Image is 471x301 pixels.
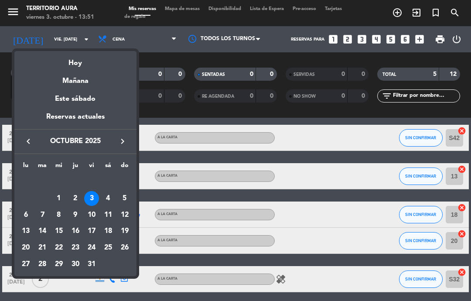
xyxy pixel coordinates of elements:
div: 26 [117,240,132,255]
td: 18 de octubre de 2025 [100,223,116,239]
td: 29 de octubre de 2025 [51,256,67,273]
td: 20 de octubre de 2025 [18,239,34,256]
div: 17 [84,224,99,239]
td: 8 de octubre de 2025 [51,207,67,223]
th: martes [34,161,51,174]
div: 12 [117,208,132,222]
td: 16 de octubre de 2025 [67,223,84,239]
td: 17 de octubre de 2025 [83,223,100,239]
td: 1 de octubre de 2025 [51,190,67,207]
td: 24 de octubre de 2025 [83,239,100,256]
td: 31 de octubre de 2025 [83,256,100,273]
td: 27 de octubre de 2025 [18,256,34,273]
div: 30 [68,257,83,272]
th: domingo [116,161,133,174]
div: 1 [51,191,66,206]
div: 3 [84,191,99,206]
td: 23 de octubre de 2025 [67,239,84,256]
td: 5 de octubre de 2025 [116,190,133,207]
th: lunes [18,161,34,174]
div: 8 [51,208,66,222]
div: 27 [18,257,33,272]
div: 6 [18,208,33,222]
td: 12 de octubre de 2025 [116,207,133,223]
td: 19 de octubre de 2025 [116,223,133,239]
td: 3 de octubre de 2025 [83,190,100,207]
div: 20 [18,240,33,255]
td: 2 de octubre de 2025 [67,190,84,207]
td: 26 de octubre de 2025 [116,239,133,256]
div: 11 [101,208,116,222]
div: 31 [84,257,99,272]
div: 4 [101,191,116,206]
div: 22 [51,240,66,255]
td: 9 de octubre de 2025 [67,207,84,223]
button: keyboard_arrow_right [115,136,130,147]
span: octubre 2025 [36,136,115,147]
td: 22 de octubre de 2025 [51,239,67,256]
div: 18 [101,224,116,239]
div: 9 [68,208,83,222]
th: viernes [83,161,100,174]
button: keyboard_arrow_left [20,136,36,147]
td: 28 de octubre de 2025 [34,256,51,273]
td: 25 de octubre de 2025 [100,239,116,256]
div: 29 [51,257,66,272]
div: 19 [117,224,132,239]
i: keyboard_arrow_left [23,136,34,147]
div: 24 [84,240,99,255]
div: 15 [51,224,66,239]
td: 10 de octubre de 2025 [83,207,100,223]
div: 13 [18,224,33,239]
div: 16 [68,224,83,239]
td: 14 de octubre de 2025 [34,223,51,239]
th: miércoles [51,161,67,174]
div: 7 [35,208,50,222]
div: 23 [68,240,83,255]
i: keyboard_arrow_right [117,136,128,147]
td: OCT. [18,174,133,190]
td: 15 de octubre de 2025 [51,223,67,239]
div: 2 [68,191,83,206]
div: Mañana [14,69,137,87]
div: 28 [35,257,50,272]
td: 30 de octubre de 2025 [67,256,84,273]
td: 7 de octubre de 2025 [34,207,51,223]
div: 5 [117,191,132,206]
td: 21 de octubre de 2025 [34,239,51,256]
div: 14 [35,224,50,239]
div: Reservas actuales [14,111,137,129]
td: 6 de octubre de 2025 [18,207,34,223]
td: 13 de octubre de 2025 [18,223,34,239]
div: 10 [84,208,99,222]
td: 11 de octubre de 2025 [100,207,116,223]
td: 4 de octubre de 2025 [100,190,116,207]
div: 25 [101,240,116,255]
div: Hoy [14,51,137,69]
th: sábado [100,161,116,174]
th: jueves [67,161,84,174]
div: Este sábado [14,87,137,111]
div: 21 [35,240,50,255]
